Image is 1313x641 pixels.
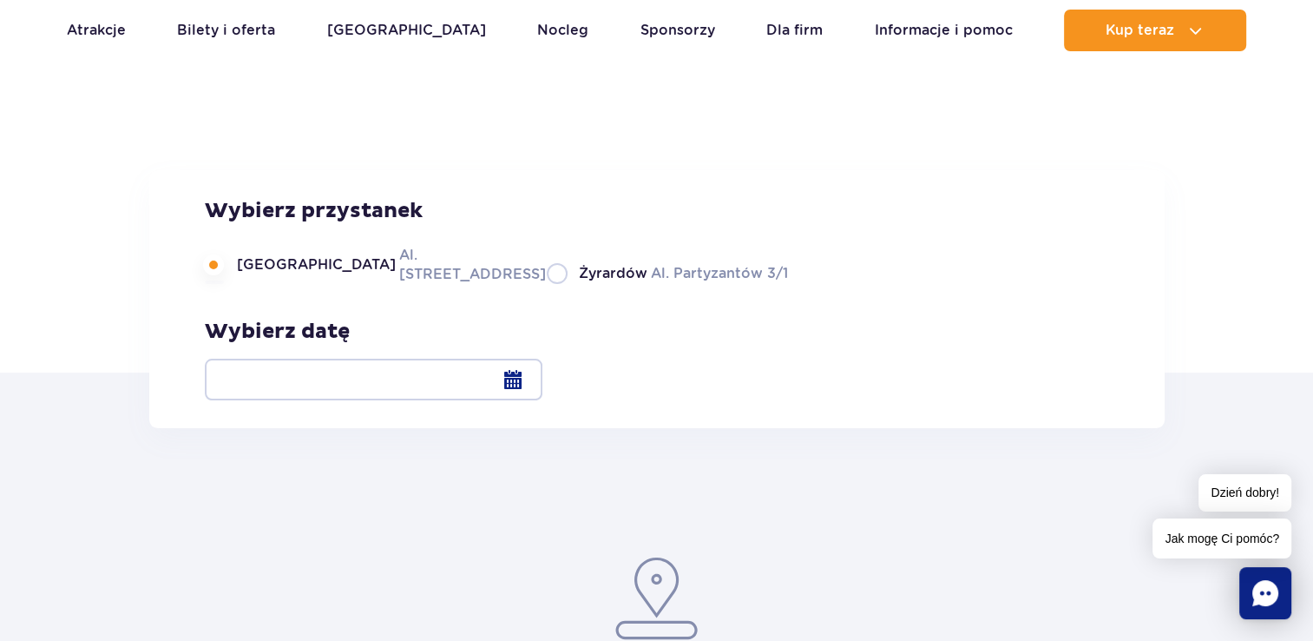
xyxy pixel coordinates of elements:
span: Dzień dobry! [1198,474,1291,512]
a: [GEOGRAPHIC_DATA] [327,10,486,51]
a: Informacje i pomoc [875,10,1013,51]
span: [GEOGRAPHIC_DATA] [237,255,396,274]
a: Atrakcje [67,10,126,51]
h3: Wybierz datę [205,319,542,345]
button: Kup teraz [1064,10,1246,51]
span: Kup teraz [1106,23,1174,38]
span: Żyrardów [579,264,647,283]
label: Al. [STREET_ADDRESS] [205,245,526,284]
div: Chat [1239,567,1291,619]
h3: Wybierz przystanek [205,198,788,224]
span: Jak mogę Ci pomóc? [1152,519,1291,558]
a: Nocleg [537,10,588,51]
a: Bilety i oferta [177,10,275,51]
label: Al. Partyzantów 3/1 [547,262,788,284]
a: Sponsorzy [640,10,715,51]
a: Dla firm [766,10,823,51]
